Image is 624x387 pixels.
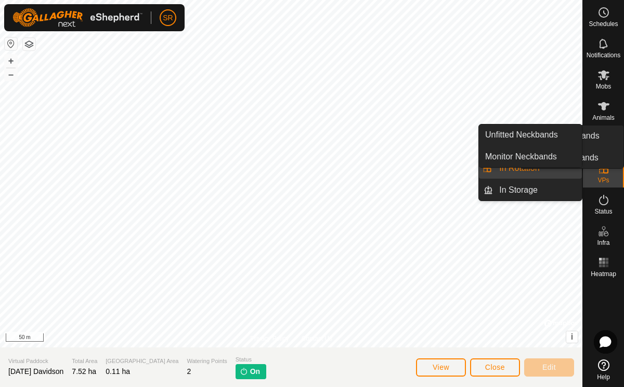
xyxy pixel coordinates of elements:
[594,208,612,215] span: Status
[5,68,17,81] button: –
[187,367,191,376] span: 2
[597,374,610,380] span: Help
[470,358,520,377] button: Close
[597,177,609,183] span: VPs
[236,355,266,364] span: Status
[479,180,582,201] li: In Storage
[23,38,35,51] button: Map Layers
[250,366,260,377] span: On
[583,355,624,384] a: Help
[416,358,466,377] button: View
[499,184,538,196] span: In Storage
[187,357,227,366] span: Watering Points
[240,367,248,376] img: turn-on
[163,13,173,23] span: SR
[485,129,558,141] span: Unfitted Neckbands
[591,271,616,277] span: Heatmap
[485,151,557,163] span: Monitor Neckbands
[479,158,582,179] li: In Rotation
[302,334,332,343] a: Contact Us
[12,8,142,27] img: Gallagher Logo
[8,357,63,366] span: Virtual Paddock
[597,240,609,246] span: Infra
[524,358,574,377] button: Edit
[596,83,611,90] span: Mobs
[592,115,615,121] span: Animals
[493,158,582,179] a: In Rotation
[8,367,63,376] span: [DATE] Davidson
[106,367,130,376] span: 0.11 ha
[499,162,539,174] span: In Rotation
[479,124,582,145] a: Unfitted Neckbands
[5,55,17,67] button: +
[72,357,97,366] span: Total Area
[566,331,578,343] button: i
[72,367,96,376] span: 7.52 ha
[106,357,178,366] span: [GEOGRAPHIC_DATA] Area
[433,363,449,371] span: View
[587,52,620,58] span: Notifications
[493,180,582,201] a: In Storage
[485,363,505,371] span: Close
[542,363,556,371] span: Edit
[571,332,573,341] span: i
[250,334,289,343] a: Privacy Policy
[5,38,17,50] button: Reset Map
[589,21,618,27] span: Schedules
[479,146,582,167] a: Monitor Neckbands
